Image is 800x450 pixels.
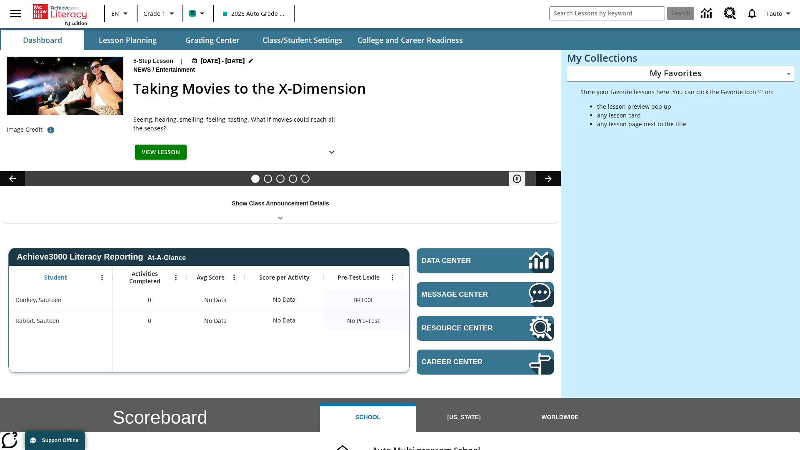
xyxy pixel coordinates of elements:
a: Notifications [741,2,763,24]
div: Pause [509,171,534,186]
button: Language: EN, Select a language [107,6,134,21]
span: [DATE] - [DATE] [201,57,245,65]
button: View Lesson [135,145,187,160]
span: Rabbit, Sautoen [15,316,60,325]
a: Career Center [417,350,554,375]
button: Worldwide [512,403,608,432]
span: Message Center [422,290,504,299]
p: Image Credit [7,125,42,134]
a: Resource Center, Will open in new tab [417,316,554,341]
div: Beginning reader 100 Lexile, ER, Based on the Lexile Reading measure, student is an Emerging Read... [403,289,482,310]
span: Resource Center [422,324,504,332]
button: Profile/Settings [763,6,797,21]
button: Open Menu [96,271,108,284]
span: No Data [200,291,231,308]
img: Panel in front of the seats sprays water mist to the happy audience at a 4DX-equipped theater. [7,57,123,115]
span: No Pre-Test, Rabbit, Sautoen [347,316,380,325]
span: Tauto [766,9,782,18]
button: Show Details [323,145,340,160]
button: Support Offline [25,431,85,450]
div: No Data, Donkey, Sautoen [269,291,300,308]
button: Slide 1 Taking Movies to the X-Dimension [251,175,260,183]
button: Lesson Planning [86,30,169,50]
span: Donkey, Sautoen [15,295,62,304]
a: Home [33,3,87,20]
li: any lesson card [597,111,774,120]
span: NJ Edition [65,20,87,26]
button: Slide 4 Pre-release lesson [289,175,297,183]
button: Photo credit: Photo by The Asahi Shimbun via Getty Images [42,122,59,137]
button: Dashboard [1,30,84,50]
span: Pre-Test Lexile [337,274,380,281]
span: 0 [148,295,151,304]
button: Open Menu [170,271,182,284]
div: Show Class Announcement Details [4,194,557,223]
button: Slide 5 Career Lesson [301,175,310,183]
button: Open Menu [228,271,240,284]
a: Message Center [417,282,554,307]
span: B [191,8,195,18]
span: Entertainment [156,65,197,75]
h3: My Collections [567,52,794,64]
button: Open Menu [386,271,399,284]
button: Pause [509,171,525,186]
button: School [320,403,416,432]
button: Lesson carousel, Next [536,171,561,186]
div: No Data, Donkey, Sautoen [186,289,245,310]
span: 0 [148,316,151,325]
span: Grade 1 [143,9,165,18]
button: Class/Student Settings [256,30,349,50]
span: Data Center [422,257,500,265]
h2: Taking Movies to the X-Dimension [133,78,551,99]
div: My Favorites [567,66,794,82]
span: News [133,65,152,75]
div: 0, Donkey, Sautoen [113,289,186,310]
div: No Data, Rabbit, Sautoen [269,312,300,329]
span: Avg Score [197,274,225,281]
div: 0, Rabbit, Sautoen [113,310,186,331]
span: Achieve3000 Literacy Reporting [17,252,186,262]
p: 5-Step Lesson [133,57,173,65]
span: Score per Activity [259,274,310,281]
span: 2025 Auto Grade 1 A [223,9,285,18]
div: No Data, Rabbit, Sautoen [403,310,482,331]
div: Seeing, hearing, smelling, feeling, tasting. What if movies could reach all the senses? [133,115,342,132]
button: College and Career Readiness [351,30,470,50]
button: [US_STATE] [416,403,512,432]
button: Slide 3 Cars of the Future? [276,175,285,183]
button: Grading Center [171,30,254,50]
span: Career Center [422,358,504,366]
input: search field [550,7,665,20]
button: Open side menu [3,1,28,26]
div: No Data, Rabbit, Sautoen [186,310,245,331]
div: At-A-Glance [147,252,186,262]
body: Maximum 600 characters Press Escape to exit toolbar Press Alt + F10 to reach toolbar [7,7,282,16]
a: Resource Center, Will open in new tab [719,2,741,25]
span: | [180,57,183,65]
p: Store your favorite lessons here. You can click the Favorite icon ♡ on: [580,87,774,96]
span: EN [111,9,119,18]
span: / [152,66,154,73]
span: Activities Completed [117,270,172,285]
button: Grade: Grade 1, Select a grade [140,6,180,21]
button: Aug 18 - Aug 24 Choose Dates [190,57,256,65]
li: any lesson page next to the title [597,120,774,128]
p: Show Class Announcement Details [232,199,329,208]
div: Home [33,2,87,26]
a: Data Center [417,248,554,273]
span: Beginning reader 100 Lexile, Donkey, Sautoen [353,295,374,304]
span: Support Offline [42,437,78,443]
button: Slide 2 Do You Want Fries With That? [264,175,272,183]
a: Data Center [696,2,719,25]
li: the lesson preview pop up [597,102,774,111]
span: Student [44,274,67,281]
span: No Data [200,312,231,329]
button: Boost Class color is teal. Change class color [186,6,210,21]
